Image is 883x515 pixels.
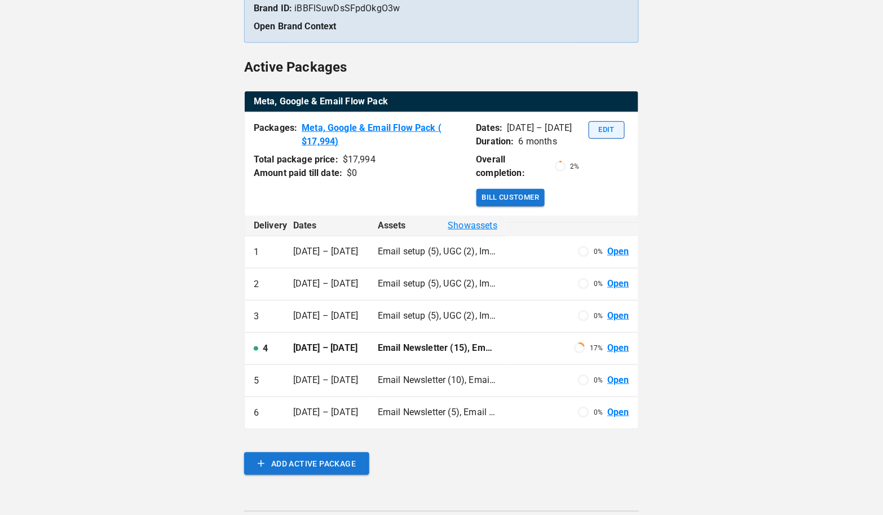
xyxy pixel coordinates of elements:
[594,375,603,385] p: 0 %
[244,452,369,475] button: ADD ACTIVE PACKAGE
[245,215,284,236] th: Delivery
[254,121,297,148] p: Packages:
[378,342,497,355] p: Email Newsletter (15), Email setup (5), UGC (2), Image Ad (4), Ad setup (11), Ad campaign optimis...
[302,121,467,148] a: Meta, Google & Email Flow Pack ( $17,994)
[594,247,603,257] p: 0 %
[284,236,369,268] td: [DATE] – [DATE]
[476,153,550,180] p: Overall completion:
[378,219,497,232] div: Assets
[284,397,369,429] td: [DATE] – [DATE]
[378,245,497,258] p: Email setup (5), UGC (2), Image Ad (4), Ad setup (11), Ad campaign optimisation (2)
[378,278,497,290] p: Email setup (5), UGC (2), Image Ad (4), Ad setup (11), Ad campaign optimisation (2)
[594,407,603,417] p: 0 %
[343,153,376,166] div: $ 17,994
[254,310,259,323] p: 3
[254,245,259,259] p: 1
[476,121,503,135] p: Dates:
[607,374,629,387] a: Open
[507,121,572,135] p: [DATE] – [DATE]
[607,406,629,419] a: Open
[378,374,497,387] p: Email Newsletter (10), Email setup (5), UGC (2), Image Ad (4), Ad setup (11), Ad campaign optimis...
[594,311,603,321] p: 0 %
[284,301,369,333] td: [DATE] – [DATE]
[254,3,292,14] strong: Brand ID:
[607,278,629,290] a: Open
[244,56,347,78] h6: Active Packages
[254,166,342,180] p: Amount paid till date:
[607,245,629,258] a: Open
[284,215,369,236] th: Dates
[347,166,357,180] div: $ 0
[378,406,497,419] p: Email Newsletter (5), Email setup (5), UGC (2), Image Ad (4), Ad setup (11), Ad campaign optimisa...
[589,121,625,139] button: Edit
[448,219,497,232] span: Show assets
[607,342,629,355] a: Open
[245,91,638,112] table: active packages table
[519,135,557,148] p: 6 months
[607,310,629,323] a: Open
[284,365,369,397] td: [DATE] – [DATE]
[594,279,603,289] p: 0 %
[254,2,629,15] p: iBBFlSuwDsSFpdOkgO3w
[284,333,369,365] td: [DATE] – [DATE]
[378,310,497,323] p: Email setup (5), UGC (2), Image Ad (4), Ad setup (11), Ad campaign optimisation (2)
[245,91,638,112] th: Meta, Google & Email Flow Pack
[476,135,514,148] p: Duration:
[284,268,369,301] td: [DATE] – [DATE]
[254,374,259,388] p: 5
[254,153,338,166] p: Total package price:
[476,189,545,206] button: Bill Customer
[571,161,580,171] p: 2 %
[254,406,259,420] p: 6
[263,342,268,355] p: 4
[254,21,337,32] a: Open Brand Context
[254,278,259,291] p: 2
[590,343,603,353] p: 17 %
